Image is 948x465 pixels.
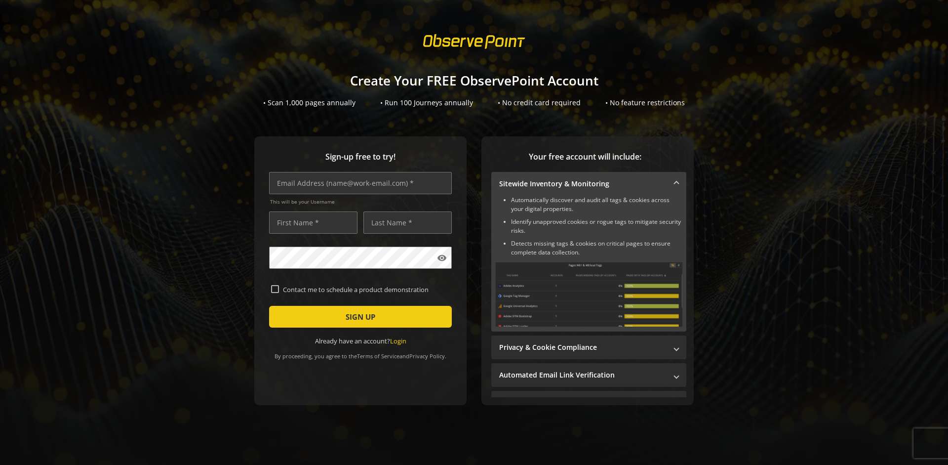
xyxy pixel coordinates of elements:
div: • Run 100 Journeys annually [380,98,473,108]
mat-panel-title: Privacy & Cookie Compliance [499,342,667,352]
input: Last Name * [363,211,452,234]
input: Email Address (name@work-email.com) * [269,172,452,194]
li: Detects missing tags & cookies on critical pages to ensure complete data collection. [511,239,682,257]
mat-icon: visibility [437,253,447,263]
li: Automatically discover and audit all tags & cookies across your digital properties. [511,196,682,213]
a: Privacy Policy [409,352,445,360]
div: By proceeding, you agree to the and . [269,346,452,360]
mat-expansion-panel-header: Performance Monitoring with Web Vitals [491,391,686,415]
div: Sitewide Inventory & Monitoring [491,196,686,332]
div: • No feature restrictions [605,98,685,108]
input: First Name * [269,211,357,234]
div: • No credit card required [498,98,581,108]
span: Sign-up free to try! [269,151,452,163]
span: Your free account will include: [491,151,679,163]
div: Already have an account? [269,337,452,346]
span: SIGN UP [346,308,375,326]
a: Login [390,337,406,345]
mat-expansion-panel-header: Sitewide Inventory & Monitoring [491,172,686,196]
span: This will be your Username [270,198,452,205]
div: • Scan 1,000 pages annually [263,98,355,108]
button: SIGN UP [269,306,452,328]
mat-expansion-panel-header: Privacy & Cookie Compliance [491,336,686,359]
img: Sitewide Inventory & Monitoring [495,262,682,327]
mat-panel-title: Automated Email Link Verification [499,370,667,380]
mat-expansion-panel-header: Automated Email Link Verification [491,363,686,387]
a: Terms of Service [357,352,399,360]
li: Identify unapproved cookies or rogue tags to mitigate security risks. [511,217,682,235]
mat-panel-title: Sitewide Inventory & Monitoring [499,179,667,189]
label: Contact me to schedule a product demonstration [279,285,450,294]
